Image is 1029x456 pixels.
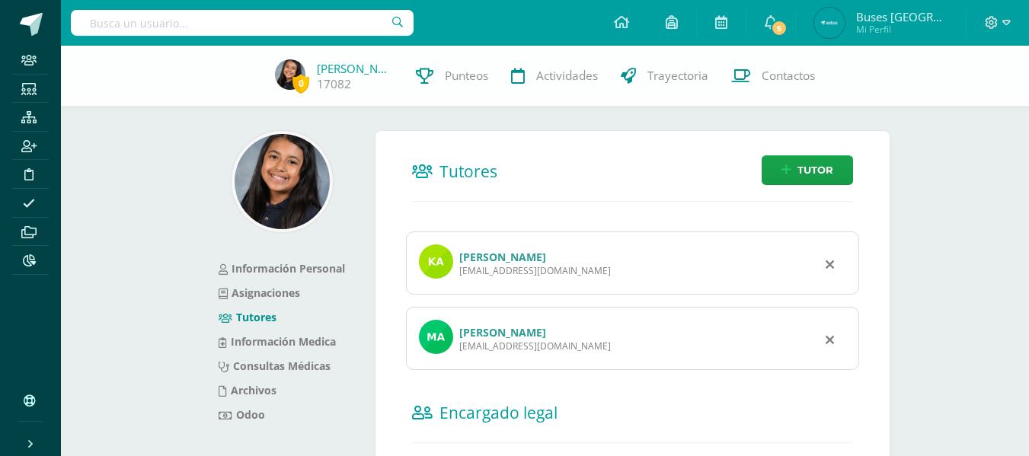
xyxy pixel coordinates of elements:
a: Punteos [404,46,500,107]
a: Contactos [720,46,826,107]
img: profile image [419,244,453,279]
a: [PERSON_NAME] [459,325,546,340]
div: [EMAIL_ADDRESS][DOMAIN_NAME] [459,264,611,277]
div: Remover [826,254,834,273]
span: Actividades [536,68,598,84]
span: Tutores [439,161,497,182]
a: Consultas Médicas [219,359,331,373]
a: [PERSON_NAME] [459,250,546,264]
input: Busca un usuario... [71,10,414,36]
span: Trayectoria [647,68,708,84]
img: d787e5259f15246050f9a7aa5ed54d56.png [275,59,305,90]
span: Buses [GEOGRAPHIC_DATA] [856,9,948,24]
span: Contactos [762,68,815,84]
span: Punteos [445,68,488,84]
span: 0 [292,74,309,93]
a: Información Medica [219,334,336,349]
a: 17082 [317,76,351,92]
img: profile image [419,320,453,354]
div: [EMAIL_ADDRESS][DOMAIN_NAME] [459,340,611,352]
a: Trayectoria [609,46,720,107]
span: Mi Perfil [856,23,948,36]
a: Odoo [219,407,265,422]
span: Tutor [797,156,833,184]
span: 5 [771,20,788,37]
a: Archivos [219,383,276,397]
img: fc6c33b0aa045aa3213aba2fdb094e39.png [814,8,845,38]
a: Actividades [500,46,609,107]
a: Información Personal [219,261,345,276]
a: Tutor [762,155,853,185]
div: Remover [826,330,834,348]
img: f24d16043f392997bc975de884a0cae3.png [235,134,330,229]
a: [PERSON_NAME] [317,61,393,76]
a: Tutores [219,310,276,324]
a: Asignaciones [219,285,300,300]
span: Encargado legal [439,402,558,423]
